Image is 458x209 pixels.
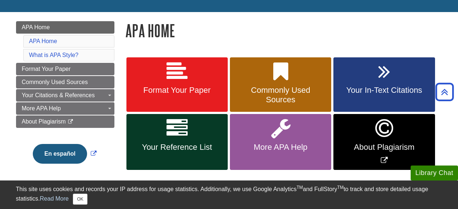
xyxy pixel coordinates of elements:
span: Your Reference List [132,142,222,152]
button: Library Chat [411,166,458,180]
span: Commonly Used Sources [235,85,326,104]
a: APA Home [29,38,57,44]
a: About Plagiarism [16,115,114,128]
span: APA Home [22,24,50,30]
h1: APA Home [125,21,442,40]
button: En español [33,144,87,164]
button: Close [73,194,87,205]
span: More APA Help [235,142,326,152]
span: Format Your Paper [22,66,71,72]
a: What is APA Style? [29,52,79,58]
a: More APA Help [230,114,331,170]
a: Link opens in new window [333,114,435,170]
i: This link opens in a new window [67,119,74,124]
span: Format Your Paper [132,85,222,95]
a: Link opens in new window [31,151,98,157]
a: Read More [40,195,68,202]
a: Format Your Paper [126,57,228,112]
a: Format Your Paper [16,63,114,75]
a: Your Citations & References [16,89,114,102]
a: Commonly Used Sources [16,76,114,88]
a: APA Home [16,21,114,34]
a: More APA Help [16,102,114,115]
div: This site uses cookies and records your IP address for usage statistics. Additionally, we use Goo... [16,185,442,205]
span: About Plagiarism [22,118,66,125]
div: Guide Page Menu [16,21,114,176]
span: Commonly Used Sources [22,79,88,85]
a: Commonly Used Sources [230,57,331,112]
sup: TM [297,185,303,190]
a: Your In-Text Citations [333,57,435,112]
span: About Plagiarism [339,142,429,152]
a: Back to Top [433,87,456,97]
span: More APA Help [22,105,61,111]
a: Your Reference List [126,114,228,170]
span: Your In-Text Citations [339,85,429,95]
span: Your Citations & References [22,92,95,98]
sup: TM [337,185,344,190]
